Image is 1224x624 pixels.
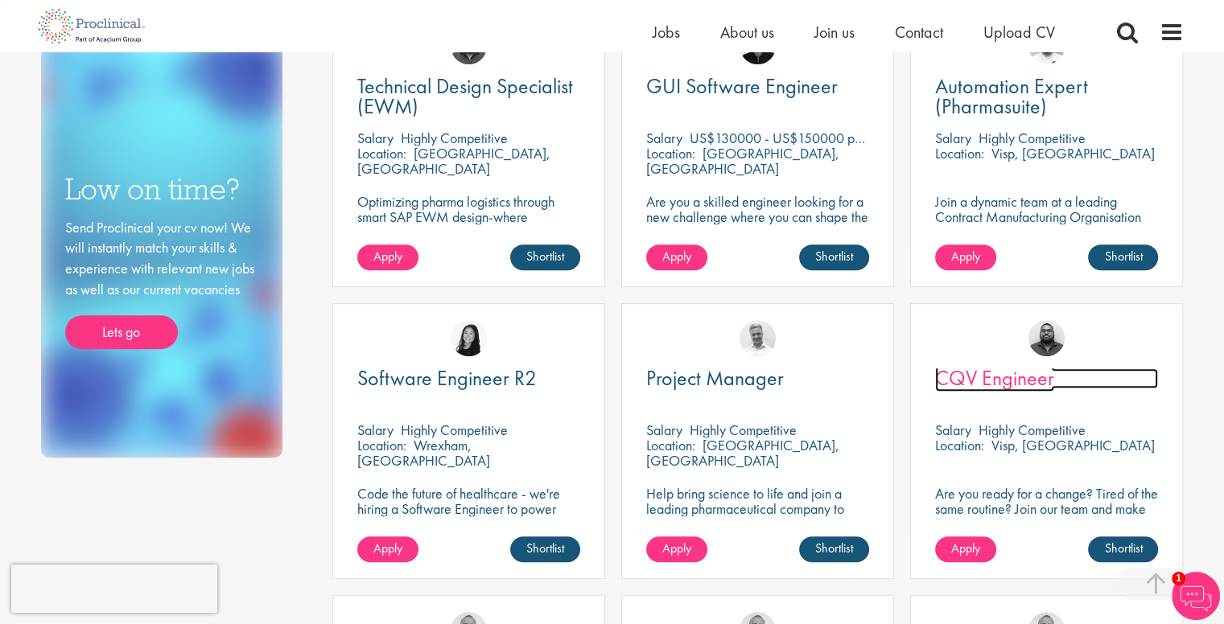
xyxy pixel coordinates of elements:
[357,364,537,392] span: Software Engineer R2
[1172,572,1220,620] img: Chatbot
[357,421,394,439] span: Salary
[690,421,797,439] p: Highly Competitive
[935,194,1158,270] p: Join a dynamic team at a leading Contract Manufacturing Organisation (CMO) and contribute to grou...
[357,486,580,547] p: Code the future of healthcare - we're hiring a Software Engineer to power innovation and precisio...
[646,194,869,255] p: Are you a skilled engineer looking for a new challenge where you can shape the future of healthca...
[357,194,580,255] p: Optimizing pharma logistics through smart SAP EWM design-where precision meets performance in eve...
[662,248,691,265] span: Apply
[65,174,258,205] h3: Low on time?
[357,536,418,562] a: Apply
[646,486,869,547] p: Help bring science to life and join a leading pharmaceutical company to play a key role in overse...
[646,436,695,454] span: Location:
[935,129,971,147] span: Salary
[65,217,258,350] div: Send Proclinical your cv now! We will instantly match your skills & experience with relevant new ...
[646,436,839,470] p: [GEOGRAPHIC_DATA], [GEOGRAPHIC_DATA]
[935,436,984,454] span: Location:
[357,144,406,162] span: Location:
[373,248,402,265] span: Apply
[1028,320,1065,356] img: Ashley Bennett
[979,129,1086,147] p: Highly Competitive
[935,421,971,439] span: Salary
[662,540,691,556] span: Apply
[646,72,838,100] span: GUI Software Engineer
[935,486,1158,532] p: Are you ready for a change? Tired of the same routine? Join our team and make your mark in the in...
[690,129,905,147] p: US$130000 - US$150000 per annum
[401,129,508,147] p: Highly Competitive
[720,22,774,43] a: About us
[935,536,996,562] a: Apply
[1088,536,1158,562] a: Shortlist
[1172,572,1185,585] span: 1
[814,22,855,43] a: Join us
[357,76,580,117] a: Technical Design Specialist (EWM)
[991,436,1155,454] p: Visp, [GEOGRAPHIC_DATA]
[510,244,580,270] a: Shortlist
[401,421,508,439] p: Highly Competitive
[983,22,1055,43] a: Upload CV
[11,564,217,613] iframe: reCAPTCHA
[935,364,1054,392] span: CQV Engineer
[357,436,490,470] p: Wrexham, [GEOGRAPHIC_DATA]
[799,244,869,270] a: Shortlist
[357,436,406,454] span: Location:
[740,320,776,356] img: Joshua Bye
[646,129,682,147] span: Salary
[357,368,580,388] a: Software Engineer R2
[653,22,680,43] a: Jobs
[357,72,573,120] span: Technical Design Specialist (EWM)
[935,144,984,162] span: Location:
[646,536,707,562] a: Apply
[799,536,869,562] a: Shortlist
[895,22,943,43] a: Contact
[357,144,550,178] p: [GEOGRAPHIC_DATA], [GEOGRAPHIC_DATA]
[646,368,869,388] a: Project Manager
[935,72,1088,120] span: Automation Expert (Pharmasuite)
[935,244,996,270] a: Apply
[646,144,839,178] p: [GEOGRAPHIC_DATA], [GEOGRAPHIC_DATA]
[65,315,178,349] a: Lets go
[646,421,682,439] span: Salary
[646,364,784,392] span: Project Manager
[646,144,695,162] span: Location:
[951,248,980,265] span: Apply
[935,368,1158,388] a: CQV Engineer
[373,540,402,556] span: Apply
[935,76,1158,117] a: Automation Expert (Pharmasuite)
[357,129,394,147] span: Salary
[951,540,980,556] span: Apply
[646,76,869,96] a: GUI Software Engineer
[979,421,1086,439] p: Highly Competitive
[510,536,580,562] a: Shortlist
[357,244,418,270] a: Apply
[1088,244,1158,270] a: Shortlist
[991,144,1155,162] p: Visp, [GEOGRAPHIC_DATA]
[646,244,707,270] a: Apply
[451,320,487,356] img: Numhom Sudsok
